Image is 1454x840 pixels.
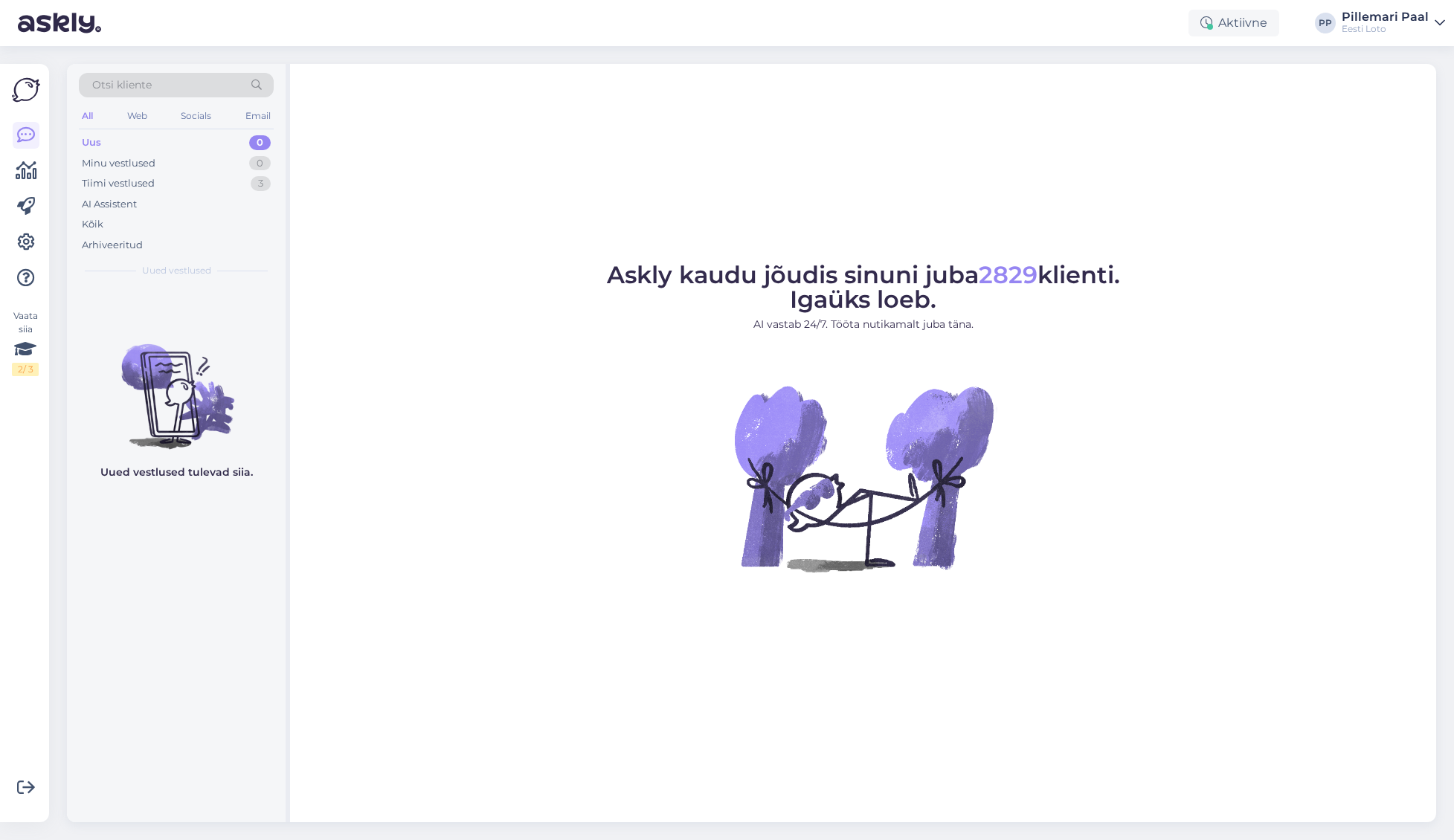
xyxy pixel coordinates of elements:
div: Socials [178,106,214,126]
div: Kõik [82,217,103,232]
div: Pillemari Paal [1342,11,1429,23]
span: Otsi kliente [92,77,152,93]
div: Eesti Loto [1342,23,1429,35]
div: 2 / 3 [12,363,39,376]
div: Vaata siia [12,309,39,376]
div: 0 [249,156,271,171]
span: Uued vestlused [142,264,211,277]
div: Web [124,106,150,126]
img: No Chat active [730,344,997,612]
span: 2829 [979,260,1038,289]
div: PP [1315,13,1336,33]
p: Uued vestlused tulevad siia. [100,465,253,480]
a: Pillemari PaalEesti Loto [1342,11,1445,35]
div: AI Assistent [82,197,137,212]
img: No chats [67,317,286,451]
div: Tiimi vestlused [82,176,155,191]
div: Aktiivne [1188,10,1279,36]
div: 0 [249,135,271,150]
div: 3 [251,176,271,191]
span: Askly kaudu jõudis sinuni juba klienti. Igaüks loeb. [607,260,1120,314]
p: AI vastab 24/7. Tööta nutikamalt juba täna. [607,317,1120,332]
img: Askly Logo [12,76,40,104]
div: Uus [82,135,101,150]
div: Email [242,106,274,126]
div: All [79,106,96,126]
div: Minu vestlused [82,156,155,171]
div: Arhiveeritud [82,238,143,253]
